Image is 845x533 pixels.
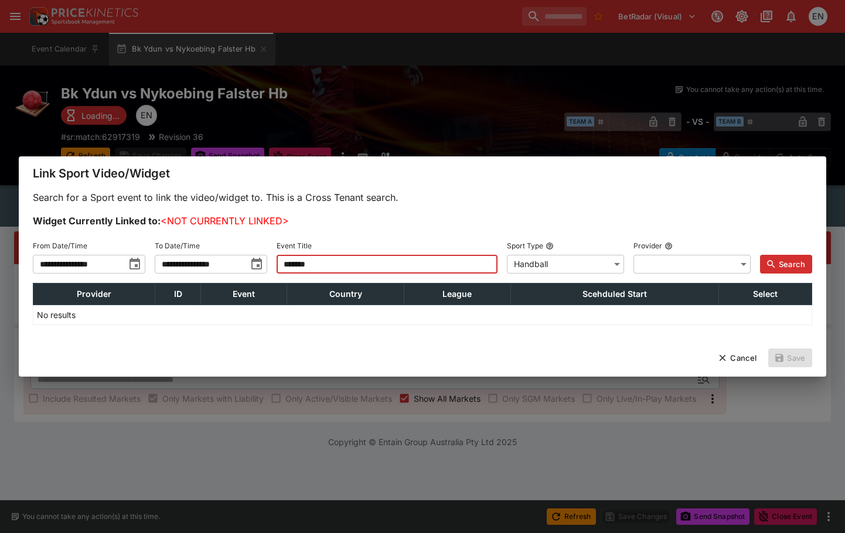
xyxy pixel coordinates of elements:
[33,283,155,305] th: Provider
[155,241,200,251] p: To Date/Time
[277,241,312,251] p: Event Title
[155,283,201,305] th: ID
[161,215,289,227] span: <NOT CURRENTLY LINKED>
[507,241,543,251] p: Sport Type
[665,242,673,250] button: Provider
[33,215,161,227] b: Widget Currently Linked to:
[760,255,812,274] button: Search
[546,242,554,250] button: Sport Type
[633,241,662,251] p: Provider
[246,254,267,275] button: toggle date time picker
[510,283,718,305] th: Scehduled Start
[507,255,624,274] div: Handball
[404,283,510,305] th: League
[201,283,287,305] th: Event
[287,283,404,305] th: Country
[719,283,812,305] th: Select
[33,190,812,204] p: Search for a Sport event to link the video/widget to. This is a Cross Tenant search.
[33,241,87,251] p: From Date/Time
[33,305,404,325] td: No results
[124,254,145,275] button: toggle date time picker
[711,348,764,367] button: Cancel
[19,156,826,190] div: Link Sport Video/Widget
